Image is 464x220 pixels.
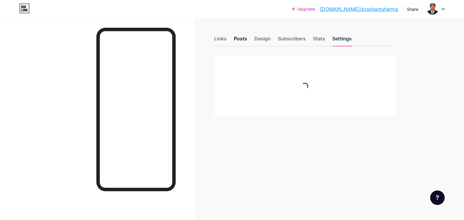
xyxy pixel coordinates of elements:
[313,35,325,46] div: Stats
[214,35,227,46] div: Links
[332,35,352,46] div: Settings
[427,3,438,15] img: prashantsharma
[407,6,418,12] div: Share
[234,35,247,46] div: Posts
[278,35,306,46] div: Subscribers
[292,7,315,11] a: Upgrade
[254,35,271,46] div: Design
[320,5,398,13] a: [DOMAIN_NAME]/prashantsharma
